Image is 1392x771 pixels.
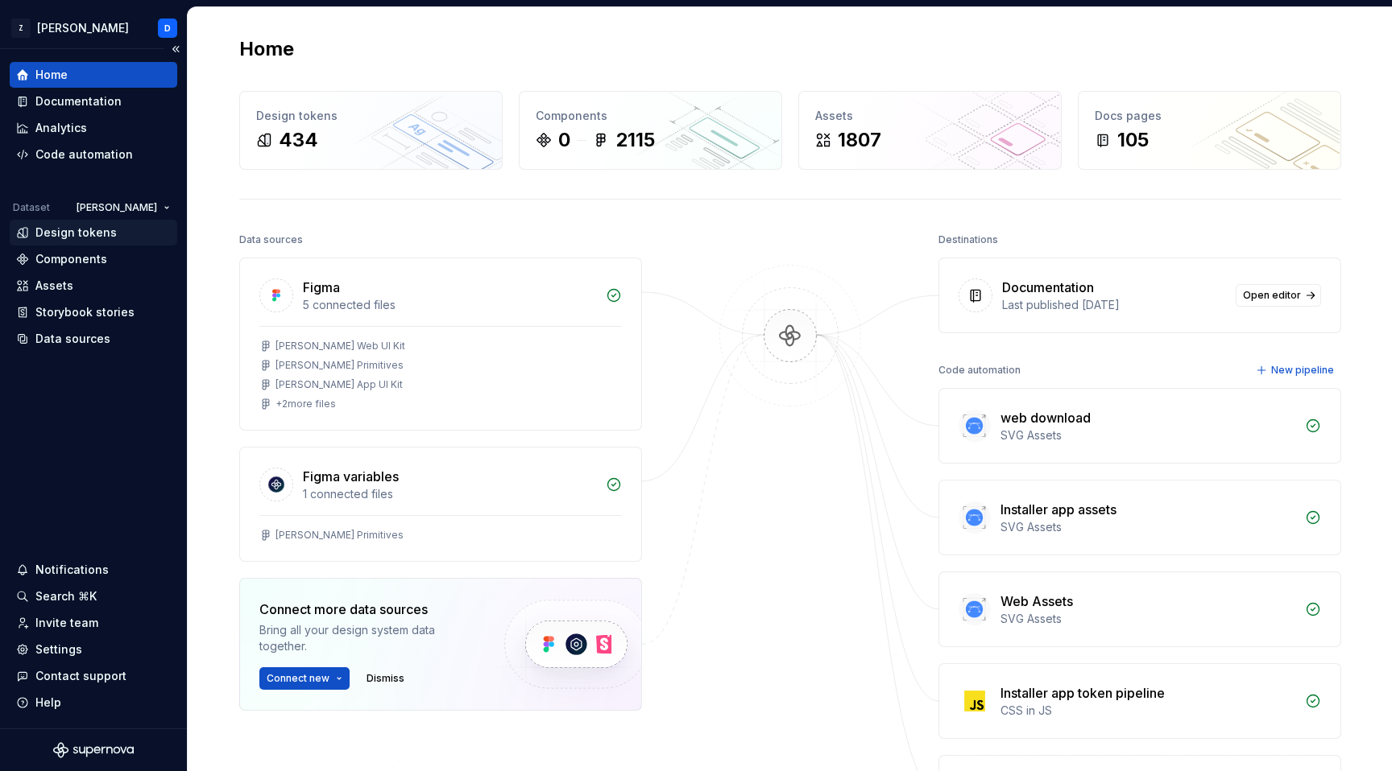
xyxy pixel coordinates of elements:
[239,229,303,251] div: Data sources
[10,557,177,583] button: Notifications
[13,201,50,214] div: Dataset
[35,668,126,684] div: Contact support
[35,641,82,658] div: Settings
[10,637,177,662] a: Settings
[10,273,177,299] a: Assets
[1000,408,1091,427] div: web download
[303,486,596,502] div: 1 connected files
[519,91,782,170] a: Components02115
[1236,284,1321,307] a: Open editor
[10,690,177,715] button: Help
[35,331,110,347] div: Data sources
[239,36,294,62] h2: Home
[53,742,134,758] svg: Supernova Logo
[11,19,31,38] div: Z
[37,20,129,36] div: [PERSON_NAME]
[275,378,403,391] div: [PERSON_NAME] App UI Kit
[35,93,122,109] div: Documentation
[10,663,177,689] button: Contact support
[1251,359,1341,381] button: New pipeline
[35,120,87,136] div: Analytics
[838,127,881,153] div: 1807
[275,398,336,410] div: + 2 more files
[536,108,765,124] div: Components
[367,672,404,685] span: Dismiss
[259,600,477,619] div: Connect more data sources
[259,667,350,690] button: Connect new
[815,108,1045,124] div: Assets
[303,297,596,313] div: 5 connected files
[256,108,486,124] div: Design tokens
[164,38,187,60] button: Collapse sidebar
[35,562,109,578] div: Notifications
[1271,364,1334,377] span: New pipeline
[259,622,477,654] div: Bring all your design system data together.
[303,278,340,297] div: Figma
[275,340,405,353] div: [PERSON_NAME] Web UI Kit
[10,299,177,325] a: Storybook stories
[10,583,177,609] button: Search ⌘K
[35,251,107,267] div: Components
[35,67,68,83] div: Home
[1000,611,1295,627] div: SVG Assets
[10,89,177,114] a: Documentation
[10,246,177,272] a: Components
[35,588,97,604] div: Search ⌘K
[938,229,998,251] div: Destinations
[35,146,133,163] div: Code automation
[1117,127,1149,153] div: 105
[1000,519,1295,535] div: SVG Assets
[35,225,117,241] div: Design tokens
[35,278,73,294] div: Assets
[35,615,98,631] div: Invite team
[10,326,177,352] a: Data sources
[1002,297,1226,313] div: Last published [DATE]
[267,672,329,685] span: Connect new
[938,359,1021,381] div: Code automation
[1000,500,1116,519] div: Installer app assets
[303,467,399,486] div: Figma variables
[10,220,177,245] a: Design tokens
[35,304,135,320] div: Storybook stories
[3,10,184,45] button: Z[PERSON_NAME]D
[10,610,177,636] a: Invite team
[275,359,404,372] div: [PERSON_NAME] Primitives
[558,127,570,153] div: 0
[1000,703,1295,719] div: CSS in JS
[10,115,177,141] a: Analytics
[164,22,171,35] div: D
[798,91,1062,170] a: Assets1807
[69,196,177,219] button: [PERSON_NAME]
[1000,427,1295,443] div: SVG Assets
[1095,108,1324,124] div: Docs pages
[10,62,177,88] a: Home
[279,127,318,153] div: 434
[239,447,642,562] a: Figma variables1 connected files[PERSON_NAME] Primitives
[359,667,412,690] button: Dismiss
[1078,91,1341,170] a: Docs pages105
[615,127,655,153] div: 2115
[1002,278,1094,297] div: Documentation
[239,91,503,170] a: Design tokens434
[1000,683,1165,703] div: Installer app token pipeline
[35,695,61,711] div: Help
[239,258,642,431] a: Figma5 connected files[PERSON_NAME] Web UI Kit[PERSON_NAME] Primitives[PERSON_NAME] App UI Kit+2m...
[1000,592,1073,611] div: Web Assets
[77,201,157,214] span: [PERSON_NAME]
[275,529,404,542] div: [PERSON_NAME] Primitives
[1243,289,1301,302] span: Open editor
[10,142,177,167] a: Code automation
